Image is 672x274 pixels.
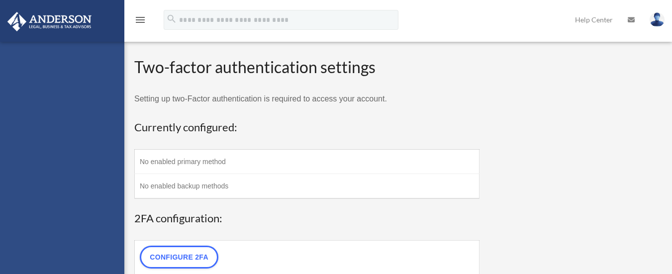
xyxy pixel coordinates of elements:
[134,14,146,26] i: menu
[140,246,218,269] a: Configure 2FA
[134,92,480,106] p: Setting up two-Factor authentication is required to access your account.
[134,120,480,135] h3: Currently configured:
[166,13,177,24] i: search
[135,150,480,174] td: No enabled primary method
[134,56,480,79] h2: Two-factor authentication settings
[134,211,480,226] h3: 2FA configuration:
[650,12,665,27] img: User Pic
[4,12,95,31] img: Anderson Advisors Platinum Portal
[134,17,146,26] a: menu
[135,174,480,199] td: No enabled backup methods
